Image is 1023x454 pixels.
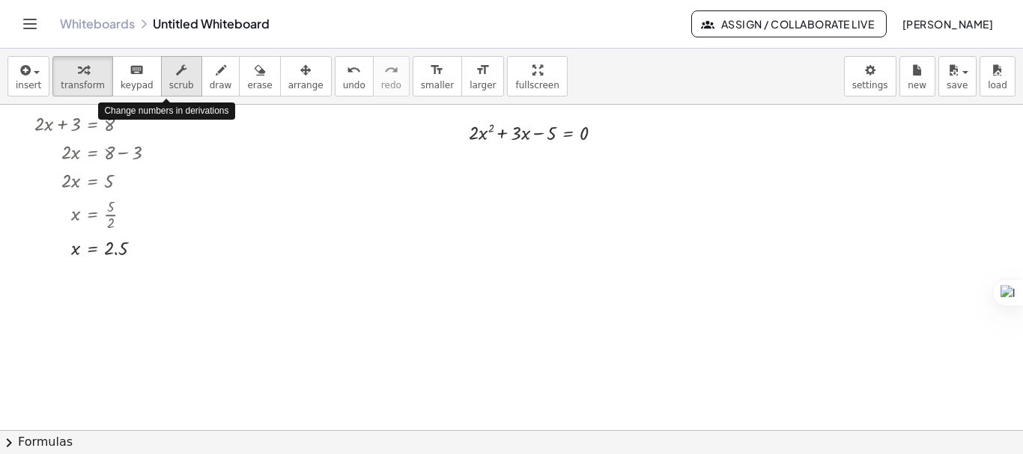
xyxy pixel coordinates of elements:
[413,56,462,96] button: format_sizesmaller
[430,61,444,79] i: format_size
[476,61,490,79] i: format_size
[52,56,113,96] button: transform
[112,56,162,96] button: keyboardkeypad
[343,80,365,91] span: undo
[980,56,1016,96] button: load
[908,80,926,91] span: new
[890,10,1005,37] button: [PERSON_NAME]
[201,56,240,96] button: draw
[704,17,874,31] span: Assign / Collaborate Live
[902,17,993,31] span: [PERSON_NAME]
[61,80,105,91] span: transform
[947,80,968,91] span: save
[384,61,398,79] i: redo
[7,56,49,96] button: insert
[347,61,361,79] i: undo
[421,80,454,91] span: smaller
[381,80,401,91] span: redo
[60,16,135,31] a: Whiteboards
[470,80,496,91] span: larger
[18,12,42,36] button: Toggle navigation
[373,56,410,96] button: redoredo
[691,10,887,37] button: Assign / Collaborate Live
[280,56,332,96] button: arrange
[247,80,272,91] span: erase
[16,80,41,91] span: insert
[461,56,504,96] button: format_sizelarger
[844,56,896,96] button: settings
[899,56,935,96] button: new
[121,80,154,91] span: keypad
[988,80,1007,91] span: load
[335,56,374,96] button: undoundo
[169,80,194,91] span: scrub
[288,80,324,91] span: arrange
[161,56,202,96] button: scrub
[98,102,234,120] div: Change numbers in derivations
[239,56,280,96] button: erase
[507,56,567,96] button: fullscreen
[515,80,559,91] span: fullscreen
[938,56,977,96] button: save
[852,80,888,91] span: settings
[210,80,232,91] span: draw
[130,61,144,79] i: keyboard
